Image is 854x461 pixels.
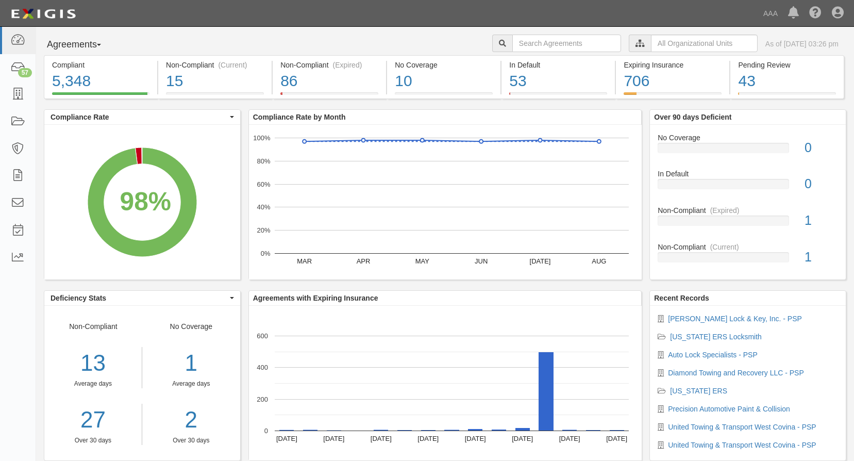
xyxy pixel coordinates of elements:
[166,60,264,70] div: Non-Compliant (Current)
[371,435,392,442] text: [DATE]
[356,257,370,265] text: APR
[273,92,386,101] a: Non-Compliant(Expired)86
[52,60,149,70] div: Compliant
[44,436,142,445] div: Over 30 days
[658,242,838,271] a: Non-Compliant(Current)1
[8,5,79,23] img: logo-5460c22ac91f19d4615b14bd174203de0afe785f0fc80cf4dbbc73dc1793850b.png
[512,435,533,442] text: [DATE]
[417,435,439,442] text: [DATE]
[658,169,838,205] a: In Default0
[501,92,615,101] a: In Default53
[668,369,804,377] a: Diamond Towing and Recovery LLC - PSP
[651,35,758,52] input: All Organizational Units
[710,242,739,252] div: (Current)
[158,92,272,101] a: Non-Compliant(Current)15
[44,404,142,436] a: 27
[142,321,240,445] div: No Coverage
[529,257,550,265] text: [DATE]
[280,70,378,92] div: 86
[668,315,802,323] a: [PERSON_NAME] Lock & Key, Inc. - PSP
[592,257,606,265] text: AUG
[257,226,270,234] text: 20%
[51,293,227,303] span: Deficiency Stats
[52,70,149,92] div: 5,348
[395,60,493,70] div: No Coverage
[606,435,627,442] text: [DATE]
[150,404,232,436] a: 2
[616,92,729,101] a: Expiring Insurance706
[509,60,607,70] div: In Default
[797,175,846,193] div: 0
[260,250,270,257] text: 0%
[253,113,346,121] b: Compliance Rate by Month
[650,133,846,143] div: No Coverage
[44,125,240,279] svg: A chart.
[765,39,839,49] div: As of [DATE] 03:26 pm
[668,351,758,359] a: Auto Lock Specialists - PSP
[710,205,740,216] div: (Expired)
[44,291,240,305] button: Deficiency Stats
[249,306,642,460] svg: A chart.
[257,395,268,403] text: 200
[624,70,722,92] div: 706
[44,347,142,380] div: 13
[218,60,247,70] div: (Current)
[668,441,816,449] a: United Towing & Transport West Covina - PSP
[509,70,607,92] div: 53
[668,423,816,431] a: United Towing & Transport West Covina - PSP
[18,68,32,77] div: 57
[658,133,838,169] a: No Coverage0
[280,60,378,70] div: Non-Compliant (Expired)
[465,435,486,442] text: [DATE]
[475,257,488,265] text: JUN
[512,35,621,52] input: Search Agreements
[650,242,846,252] div: Non-Compliant
[44,110,240,124] button: Compliance Rate
[415,257,429,265] text: MAY
[44,380,142,388] div: Average days
[668,405,790,413] a: Precision Automotive Paint & Collision
[387,92,500,101] a: No Coverage10
[44,92,157,101] a: Compliant5,348
[120,183,171,220] div: 98%
[257,203,270,211] text: 40%
[654,294,709,302] b: Recent Records
[150,436,232,445] div: Over 30 days
[297,257,312,265] text: MAR
[658,205,838,242] a: Non-Compliant(Expired)1
[257,157,270,165] text: 80%
[738,70,835,92] div: 43
[650,205,846,216] div: Non-Compliant
[333,60,362,70] div: (Expired)
[730,92,844,101] a: Pending Review43
[44,35,121,55] button: Agreements
[51,112,227,122] span: Compliance Rate
[249,125,642,279] svg: A chart.
[257,332,268,340] text: 600
[738,60,835,70] div: Pending Review
[809,7,822,20] i: Help Center - Complianz
[395,70,493,92] div: 10
[559,435,580,442] text: [DATE]
[797,211,846,230] div: 1
[758,3,783,24] a: AAA
[253,294,378,302] b: Agreements with Expiring Insurance
[166,70,264,92] div: 15
[150,347,232,380] div: 1
[670,333,762,341] a: [US_STATE] ERS Locksmith
[624,60,722,70] div: Expiring Insurance
[797,139,846,157] div: 0
[150,380,232,388] div: Average days
[264,427,268,435] text: 0
[323,435,344,442] text: [DATE]
[797,248,846,267] div: 1
[650,169,846,179] div: In Default
[44,321,142,445] div: Non-Compliant
[257,364,268,371] text: 400
[654,113,731,121] b: Over 90 days Deficient
[253,134,271,142] text: 100%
